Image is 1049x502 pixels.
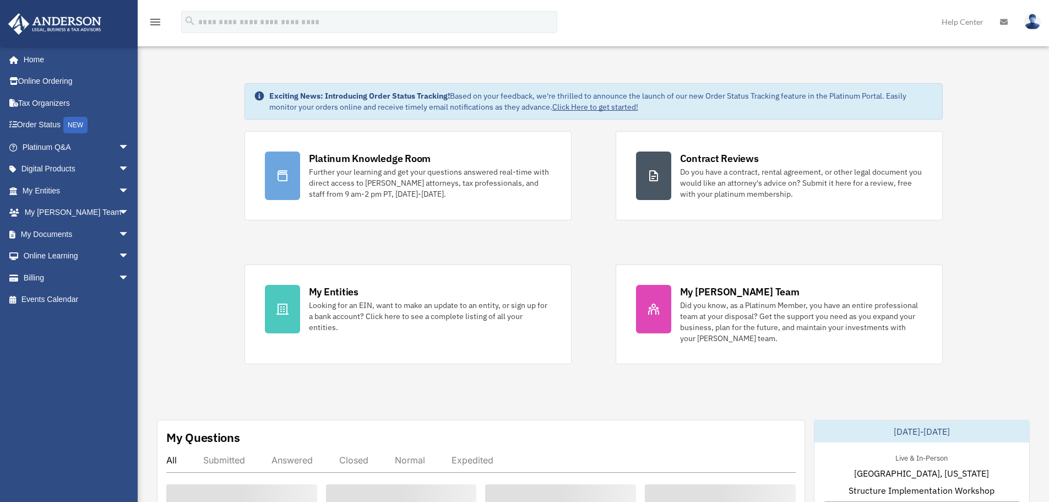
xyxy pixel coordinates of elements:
a: Order StatusNEW [8,114,146,137]
a: Platinum Knowledge Room Further your learning and get your questions answered real-time with dire... [244,131,572,220]
a: Online Learningarrow_drop_down [8,245,146,267]
div: Contract Reviews [680,152,759,165]
span: arrow_drop_down [118,267,140,289]
a: Platinum Q&Aarrow_drop_down [8,136,146,158]
div: NEW [63,117,88,133]
a: Contract Reviews Do you have a contract, rental agreement, or other legal document you would like... [616,131,943,220]
div: Answered [271,455,313,466]
a: Online Ordering [8,71,146,93]
div: Expedited [452,455,493,466]
div: My [PERSON_NAME] Team [680,285,800,299]
div: Live & In-Person [887,451,956,463]
a: My Documentsarrow_drop_down [8,223,146,245]
a: Click Here to get started! [552,102,638,112]
div: Platinum Knowledge Room [309,152,431,165]
div: My Questions [166,429,240,446]
span: arrow_drop_down [118,158,140,181]
div: Submitted [203,455,245,466]
span: Structure Implementation Workshop [849,484,994,497]
span: [GEOGRAPHIC_DATA], [US_STATE] [854,467,989,480]
a: Tax Organizers [8,92,146,114]
a: Billingarrow_drop_down [8,267,146,289]
div: Looking for an EIN, want to make an update to an entity, or sign up for a bank account? Click her... [309,300,551,333]
a: Home [8,48,140,71]
div: All [166,455,177,466]
a: My [PERSON_NAME] Teamarrow_drop_down [8,202,146,224]
div: [DATE]-[DATE] [814,420,1029,442]
a: menu [149,19,162,29]
div: Closed [339,455,368,466]
i: menu [149,15,162,29]
span: arrow_drop_down [118,180,140,202]
div: Further your learning and get your questions answered real-time with direct access to [PERSON_NAM... [309,166,551,199]
img: User Pic [1024,14,1041,30]
i: search [184,15,196,27]
a: Digital Productsarrow_drop_down [8,158,146,180]
span: arrow_drop_down [118,202,140,224]
span: arrow_drop_down [118,136,140,159]
a: My Entitiesarrow_drop_down [8,180,146,202]
a: Events Calendar [8,289,146,311]
div: Normal [395,455,425,466]
a: My [PERSON_NAME] Team Did you know, as a Platinum Member, you have an entire professional team at... [616,265,943,364]
span: arrow_drop_down [118,245,140,268]
span: arrow_drop_down [118,223,140,246]
div: Did you know, as a Platinum Member, you have an entire professional team at your disposal? Get th... [680,300,922,344]
a: My Entities Looking for an EIN, want to make an update to an entity, or sign up for a bank accoun... [244,265,572,364]
img: Anderson Advisors Platinum Portal [5,13,105,35]
div: Do you have a contract, rental agreement, or other legal document you would like an attorney's ad... [680,166,922,199]
strong: Exciting News: Introducing Order Status Tracking! [269,91,450,101]
div: Based on your feedback, we're thrilled to announce the launch of our new Order Status Tracking fe... [269,90,933,112]
div: My Entities [309,285,358,299]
